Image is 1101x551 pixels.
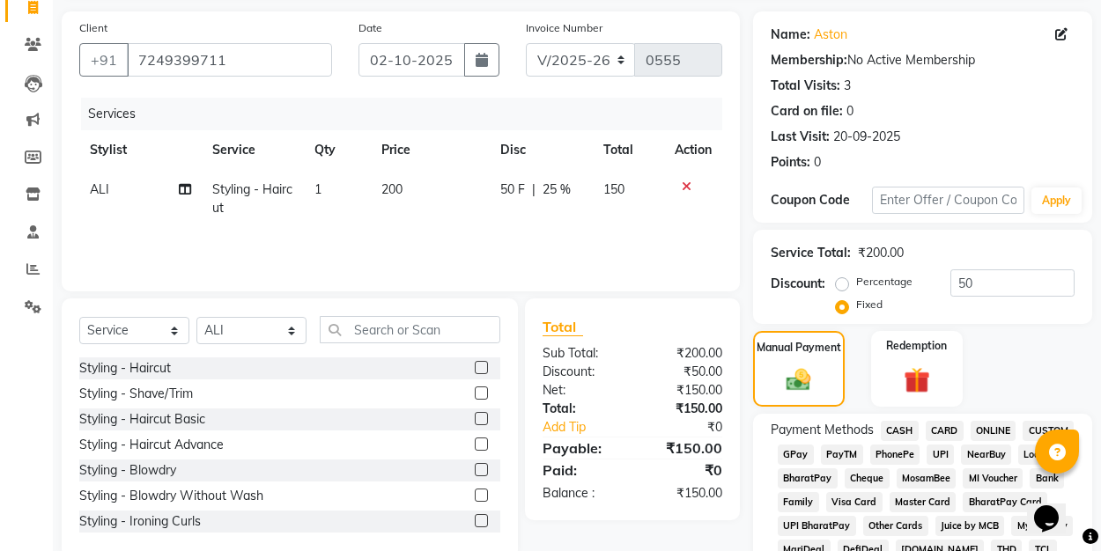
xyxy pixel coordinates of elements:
[771,26,810,44] div: Name:
[886,338,947,354] label: Redemption
[529,363,632,381] div: Discount:
[543,318,583,336] span: Total
[771,102,843,121] div: Card on file:
[845,468,890,489] span: Cheque
[935,516,1005,536] span: Juice by MCB
[79,20,107,36] label: Client
[79,359,171,378] div: Styling - Haircut
[1031,187,1082,214] button: Apply
[358,20,382,36] label: Date
[79,512,201,531] div: Styling - Ironing Curls
[858,244,904,262] div: ₹200.00
[826,492,883,512] span: Visa Card
[664,130,722,170] th: Action
[961,444,1011,465] span: NearBuy
[532,180,536,199] span: |
[778,468,838,489] span: BharatPay
[856,297,883,312] label: Fixed
[771,77,840,95] div: Total Visits:
[757,340,841,356] label: Manual Payment
[771,128,830,146] div: Last Visit:
[778,516,856,536] span: UPI BharatPay
[529,418,649,437] a: Add Tip
[650,418,735,437] div: ₹0
[771,51,1075,70] div: No Active Membership
[632,381,735,400] div: ₹150.00
[632,459,735,481] div: ₹0
[79,385,193,403] div: Styling - Shave/Trim
[926,421,964,441] span: CARD
[872,187,1024,214] input: Enter Offer / Coupon Code
[1030,468,1064,489] span: Bank
[844,77,851,95] div: 3
[202,130,303,170] th: Service
[632,400,735,418] div: ₹150.00
[381,181,403,197] span: 200
[81,98,735,130] div: Services
[90,181,109,197] span: ALI
[771,275,825,293] div: Discount:
[632,363,735,381] div: ₹50.00
[79,461,176,480] div: Styling - Blowdry
[500,180,525,199] span: 50 F
[771,191,872,209] div: Coupon Code
[814,153,821,172] div: 0
[632,344,735,363] div: ₹200.00
[529,400,632,418] div: Total:
[490,130,593,170] th: Disc
[593,130,664,170] th: Total
[632,484,735,503] div: ₹150.00
[603,181,624,197] span: 150
[963,492,1047,512] span: BharatPay Card
[863,516,928,536] span: Other Cards
[371,130,490,170] th: Price
[529,459,632,481] div: Paid:
[79,410,205,429] div: Styling - Haircut Basic
[79,43,129,77] button: +91
[870,444,920,465] span: PhonePe
[833,128,900,146] div: 20-09-2025
[1023,421,1074,441] span: CUSTOM
[963,468,1023,489] span: MI Voucher
[856,274,913,290] label: Percentage
[778,492,819,512] span: Family
[890,492,957,512] span: Master Card
[778,444,814,465] span: GPay
[543,180,571,199] span: 25 %
[881,421,919,441] span: CASH
[771,51,847,70] div: Membership:
[529,344,632,363] div: Sub Total:
[971,421,1016,441] span: ONLINE
[846,102,853,121] div: 0
[526,20,602,36] label: Invoice Number
[79,436,224,454] div: Styling - Haircut Advance
[79,487,263,505] div: Styling - Blowdry Without Wash
[821,444,863,465] span: PayTM
[529,484,632,503] div: Balance :
[320,316,500,343] input: Search or Scan
[771,244,851,262] div: Service Total:
[927,444,954,465] span: UPI
[304,130,371,170] th: Qty
[896,364,938,397] img: _gift.svg
[897,468,957,489] span: MosamBee
[212,181,292,216] span: Styling - Haircut
[632,437,735,459] div: ₹150.00
[127,43,332,77] input: Search by Name/Mobile/Email/Code
[529,381,632,400] div: Net:
[529,437,632,459] div: Payable:
[79,130,202,170] th: Stylist
[779,366,818,394] img: _cash.svg
[814,26,847,44] a: Aston
[1027,481,1083,533] iframe: chat widget
[771,153,810,172] div: Points:
[1011,516,1073,536] span: MyT Money
[771,421,874,439] span: Payment Methods
[314,181,321,197] span: 1
[1018,444,1052,465] span: Loan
